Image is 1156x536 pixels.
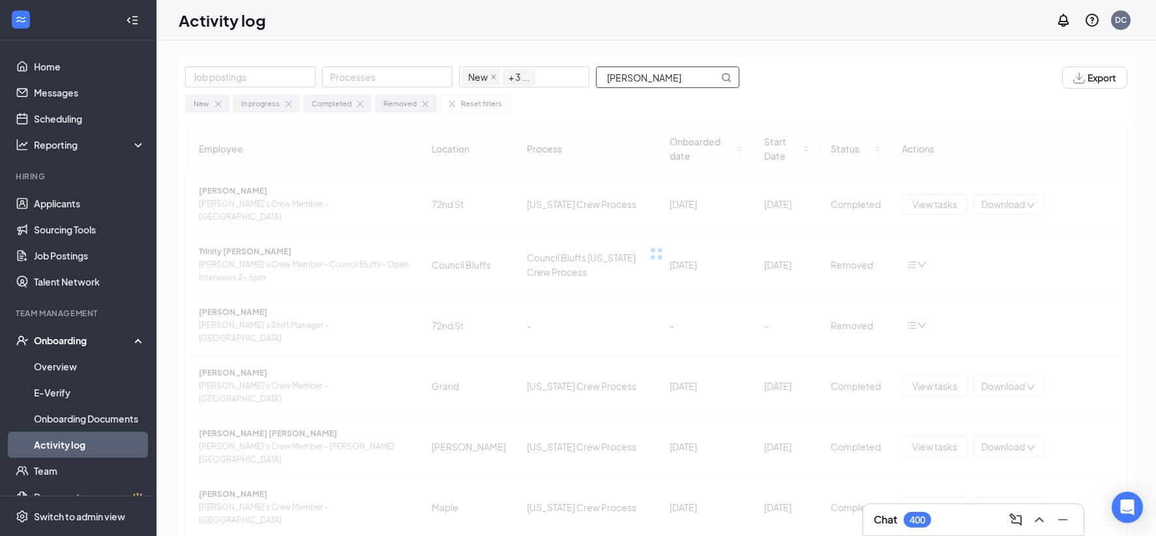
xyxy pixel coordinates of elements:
div: 400 [910,514,925,526]
a: Messages [34,80,145,106]
div: Removed [383,98,417,110]
a: E-Verify [34,380,145,406]
svg: ChevronUp [1031,512,1047,528]
button: ChevronUp [1029,509,1050,530]
svg: WorkstreamLogo [14,13,27,26]
div: DC [1115,14,1127,25]
div: Hiring [16,171,143,182]
a: Activity log [34,432,145,458]
button: Minimize [1052,509,1073,530]
svg: ComposeMessage [1008,512,1024,528]
div: In progress [241,98,280,110]
span: Export [1088,73,1116,82]
a: Home [34,53,145,80]
div: Reset filters [461,98,502,110]
a: Onboarding Documents [34,406,145,432]
a: Overview [34,353,145,380]
div: Completed [312,98,351,110]
svg: Settings [16,510,29,523]
svg: QuestionInfo [1084,12,1100,28]
svg: Analysis [16,138,29,151]
a: Applicants [34,190,145,216]
a: Scheduling [34,106,145,132]
a: DocumentsCrown [34,484,145,510]
span: close [490,74,497,80]
button: Export [1062,67,1127,89]
svg: Notifications [1056,12,1071,28]
svg: Collapse [126,14,139,27]
span: + 3 ... [509,70,529,84]
a: Job Postings [34,243,145,269]
a: Team [34,458,145,484]
svg: UserCheck [16,334,29,347]
svg: Minimize [1055,512,1071,528]
div: Onboarding [34,334,134,347]
a: Sourcing Tools [34,216,145,243]
div: Reporting [34,138,146,151]
span: + 3 ... [503,69,535,85]
div: New [194,98,209,110]
span: New [468,70,488,84]
button: ComposeMessage [1005,509,1026,530]
h3: Chat [874,513,897,527]
h1: Activity log [179,9,266,31]
div: Switch to admin view [34,510,125,523]
div: Team Management [16,308,143,319]
div: Open Intercom Messenger [1112,492,1143,523]
span: New [462,69,500,85]
a: Talent Network [34,269,145,295]
svg: MagnifyingGlass [721,72,732,83]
